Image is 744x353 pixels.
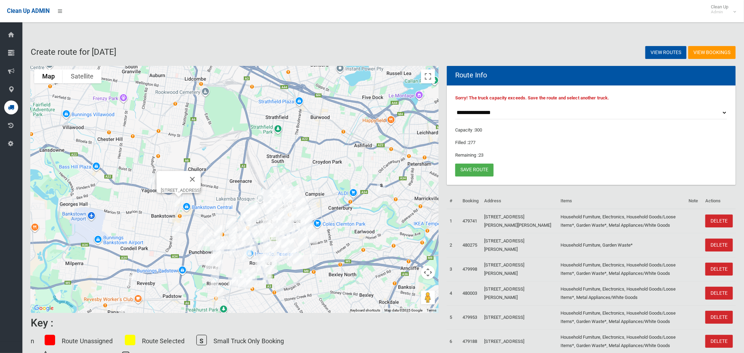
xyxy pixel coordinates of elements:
div: 20B Bykool Avenue, KINGSGROVE NSW 2208 [285,246,299,264]
div: 15 Gladstone Street, BELMORE NSW 2192 [281,201,295,219]
td: 1 [447,209,460,233]
h6: Key : [31,317,53,329]
div: 2/8 Eulda Street, BELMORE NSW 2192 [270,190,284,208]
div: 284 King Georges Road, ROSELANDS NSW 2196 [260,249,273,266]
div: 4 Dreadnought Street, ROSELANDS NSW 2196 [268,225,282,242]
p: Sorry! The truck capacity exceeds. Save the route and select another truck. [455,94,727,102]
div: 8 Florida Crescent, RIVERWOOD NSW 2210 [208,272,222,290]
td: 479998 [460,257,481,281]
div: 2 Ring Street, BELMORE NSW 2192 [277,187,291,204]
div: 4/17 Violet Street, ROSELANDS NSW 2196 [241,242,255,260]
p: Small Truck Only Booking [213,335,284,347]
span: Map data ©2025 Google [384,308,422,312]
span: Clean Up [707,4,735,15]
div: 16 Mawson Street, PUNCHBOWL NSW 2196 [196,221,210,238]
div: 1 Doonkuna Street, BEVERLY HILLS NSW 2209 [278,245,292,262]
div: 72 Ferguson Avenue, WILEY PARK NSW 2195 [248,227,262,244]
a: DELETE [705,263,733,276]
div: 4/45 Cecilia Street, BELMORE NSW 2192 [288,183,302,201]
button: Map camera controls [421,265,435,279]
div: 1/5 Myers Street, ROSELANDS NSW 2196 [284,225,298,242]
button: Show street map [34,69,63,83]
a: View Routes [645,46,686,59]
td: 479953 [460,305,481,329]
div: 38 Moreton Street, LAKEMBA NSW 2195 [274,201,288,219]
span: S [196,335,207,345]
div: 6 Gillies Street, LAKEMBA NSW 2195 [275,207,289,224]
div: 109 Hampden Road, LAKEMBA NSW 2195 [253,187,267,204]
div: 61 Viola Street, PUNCHBOWL NSW 2196 [201,228,215,246]
div: 10 Westwood Avenue, BELMORE NSW 2192 [302,212,316,229]
a: DELETE [705,215,733,227]
div: 34 Hillard Street, WILEY PARK NSW 2195 [242,203,256,220]
div: 51 Knox Street, BELMORE NSW 2192 [270,178,284,195]
div: 26 Mayfair Crescent, BEVERLY HILLS NSW 2209 [260,270,274,287]
div: 47 Fairmount Street, LAKEMBA NSW 2195 [248,196,262,214]
div: 25 Allambee Crescent, BEVERLY HILLS NSW 2209 [266,258,280,276]
div: 15 Redman Parade, BELMORE NSW 2192 [293,195,307,212]
button: Close [184,171,201,188]
div: 10A Elston Avenue, NARWEE NSW 2209 [241,273,255,291]
div: 3 York Street, BELMORE NSW 2192 [286,207,300,225]
span: 300 [475,127,482,133]
div: 744 Punchbowl Road, PUNCHBOWL NSW 2196 [223,215,236,232]
div: 118-120 Hannans Road, NARWEE NSW 2209 [239,270,253,287]
div: 10 Enid Avenue, ROSELANDS NSW 2196 [269,241,283,258]
div: 26 Belemba Avenue, ROSELANDS NSW 2196 [266,228,280,245]
div: 1-3 Shadforth Street, WILEY PARK NSW 2195 [243,211,257,228]
p: Remaining : [455,151,727,159]
p: Filled : [455,138,727,147]
div: 3/38A Fairmount Street, LAKEMBA NSW 2195 [247,199,261,217]
div: 9 Cecilia Street, BELMORE NSW 2192 [293,194,307,211]
div: 30 McCallum Street, ROSELANDS NSW 2196 [279,236,293,254]
div: 8 Yardley Avenue, NARWEE NSW 2209 [235,275,249,293]
div: 29 King Georges Road, WILEY PARK NSW 2195 [241,204,255,221]
div: 48 Stoddart Street, ROSELANDS NSW 2196 [260,236,274,254]
td: Household Furniture, Electronics, Household Goods/Loose Items*, Garden Waste*, Metal Appliances/W... [558,305,686,329]
div: 14B Kensington Street, PUNCHBOWL NSW 2196 [210,248,224,265]
div: 65-67 Shadforth Street, WILEY PARK NSW 2195 [238,201,252,218]
div: 10 Garrong Road, LAKEMBA NSW 2195 [262,195,276,213]
div: 29 Penshurst Road, ROSELANDS NSW 2196 [253,251,267,268]
th: # [447,193,460,209]
div: 850 Canterbury Road, ROSELANDS NSW 2196 [277,220,291,238]
div: 9-13 Kingsgrove Road, BELMORE NSW 2192 [300,212,314,230]
div: 3 Boorea Avenue, LAKEMBA NSW 2195 [261,187,275,204]
div: 7 MacDonald Street, LAKEMBA NSW 2195 [255,200,269,217]
div: 22 Cecilia Street, BELMORE NSW 2192 [288,188,302,205]
div: 12 Moncur Avenue, BELMORE NSW 2192 [301,222,315,240]
div: 60 Cripps Avenue, KINGSGROVE NSW 2208 [297,233,311,251]
div: 306 Auburn Road, YAGOONA NSW 2199 [148,170,161,188]
div: 874 Punchbowl Road, PUNCHBOWL NSW 2196 [211,222,225,240]
div: 9 Anderson Street, BELMORE NSW 2192 [293,204,307,222]
div: 119A Tompson Road, PANANIA NSW 2213 [116,301,130,318]
div: 20 Penshurst Road, ROSELANDS NSW 2196 [255,251,269,269]
div: 92 Leylands Parade, BELMORE NSW 2192 [281,208,295,226]
div: 35 Moorefields Road, KINGSGROVE NSW 2208 [295,235,309,252]
div: 1560 Canterbury Road, PUNCHBOWL NSW 2196 [195,235,209,253]
div: 16 Richland Street, KINGSGROVE NSW 2208 [307,245,321,263]
div: 35 Flora Street, ROSELANDS NSW 2196 [273,228,287,246]
div: 63A Taylor Street, LAKEMBA NSW 2195 [273,209,287,226]
th: Note [686,193,702,209]
div: 20 McCourt Street, WILEY PARK NSW 2195 [245,202,259,219]
div: 1 Alice Street North, WILEY PARK NSW 2195 [247,207,261,225]
div: 8 Zuttion Avenue, BEVERLY HILLS NSW 2209 [261,265,275,283]
a: DELETE [705,287,733,300]
div: 9 Alice Street North, WILEY PARK NSW 2195 [248,208,262,225]
th: Address [481,193,558,209]
div: 26 Garrong Road, LAKEMBA NSW 2195 [261,193,275,211]
a: DELETE [705,311,733,324]
div: 6 Iluka Street, RIVERWOOD NSW 2210 [229,270,243,288]
a: DELETE [705,335,733,348]
div: 1/29 Broadway, PUNCHBOWL NSW 2196 [226,224,240,241]
td: 5 [447,305,460,329]
div: 1 Nanowie Street, NARWEE NSW 2209 [244,264,258,282]
div: [STREET_ADDRESS] [161,188,201,193]
div: 2 Redman Parade, BELMORE NSW 2192 [297,194,311,211]
div: 47 Benaroon Road, BELMORE NSW 2192 [269,187,283,204]
div: 42-44 Ferguson Avenue, WILEY PARK NSW 2195 [246,223,260,241]
div: 15 Quigg Street North, LAKEMBA NSW 2195 [264,201,278,218]
td: Household Furniture, Electronics, Household Goods/Loose Items*, Garden Waste*, Metal Appliances/W... [558,257,686,281]
div: 18 Leslie Street, ROSELANDS NSW 2196 [279,230,293,248]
